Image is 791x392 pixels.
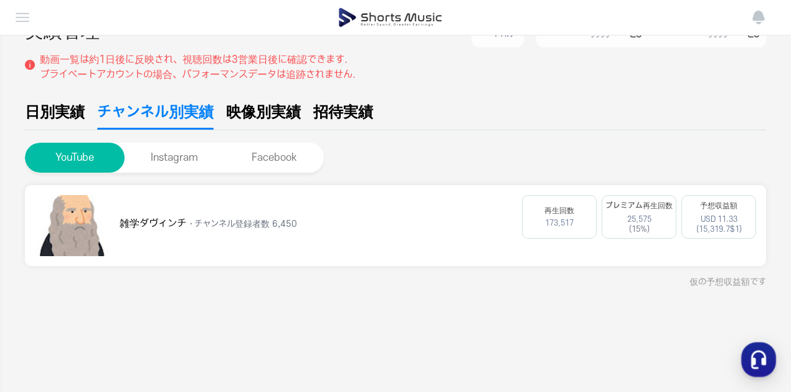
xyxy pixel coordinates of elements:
[696,224,742,234] span: ( 15,319.7 $1)
[224,143,324,173] button: Facebook
[605,214,673,234] div: 25,575
[40,52,356,82] p: 動画一覧は約1日後に反映され、視聴回数は3営業日後に確認できます. プライベートアカウントの場合、パフォーマンスデータは追跡されません.
[544,206,574,216] dt: 再生回数
[189,213,193,230] span: .
[82,289,161,320] a: Messages
[25,101,85,123] span: 日別実績
[25,60,35,70] img: 설명 아이콘
[125,143,224,173] button: Instagram
[97,101,214,123] span: チャンネル別実績
[189,219,297,229] span: チャンネル登録者数 6,450
[696,201,742,211] dt: 予想収益額
[313,101,373,123] span: 招待実績
[35,195,110,256] img: 채널 썸네일
[544,218,574,228] dd: 173,517
[184,307,215,317] span: Settings
[25,143,125,173] button: YouTube
[103,308,140,318] span: Messages
[605,201,673,211] dt: プレミアム再生回数
[97,101,214,130] a: チャンネル別実績
[161,289,239,320] a: Settings
[313,101,373,130] a: 招待実績
[25,276,766,289] div: 仮の予想収益額です
[226,101,301,130] a: 映像別実績
[4,289,82,320] a: Home
[120,216,519,231] span: 雑学ダヴィンチ
[120,216,519,231] button: 雑学ダヴィンチ . チャンネル登録者数 6,450
[226,101,301,123] span: 映像別実績
[15,10,30,25] img: menu
[224,152,324,163] a: Facebook
[25,101,85,130] a: 日別実績
[125,152,224,163] a: Instagram
[751,10,766,25] img: 알림
[25,152,125,163] a: YouTube
[32,307,54,317] span: Home
[696,214,742,224] span: USD 11.33
[629,225,650,234] span: ( 15 %)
